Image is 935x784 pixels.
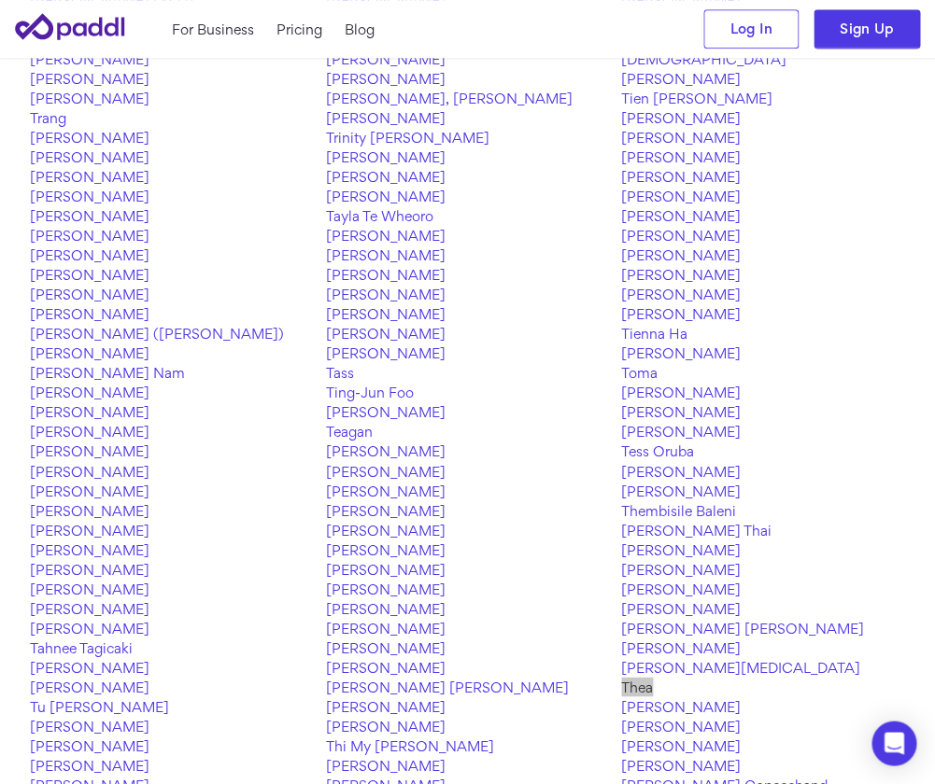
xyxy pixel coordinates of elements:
[325,735,609,755] a: Thi My [PERSON_NAME]
[30,422,314,441] a: [PERSON_NAME]
[325,520,609,539] a: [PERSON_NAME]
[30,461,314,481] a: [PERSON_NAME]
[30,637,314,657] a: Tahnee Tagicaki
[325,696,609,716] a: [PERSON_NAME]
[325,49,609,69] a: [PERSON_NAME]
[621,265,905,285] a: [PERSON_NAME]
[325,598,609,618] a: [PERSON_NAME]
[621,618,905,637] a: [PERSON_NAME] [PERSON_NAME]
[30,108,314,128] a: Trang
[30,500,314,520] a: [PERSON_NAME]
[30,147,314,167] a: [PERSON_NAME]
[621,383,905,402] a: [PERSON_NAME]
[325,128,609,147] a: Trinity [PERSON_NAME]
[30,49,314,69] a: [PERSON_NAME]
[621,285,905,304] a: [PERSON_NAME]
[621,226,905,245] a: [PERSON_NAME]
[30,598,314,618] a: [PERSON_NAME]
[345,20,375,39] a: Blog
[325,637,609,657] a: [PERSON_NAME]
[30,324,314,343] a: [PERSON_NAME] ([PERSON_NAME])
[30,128,314,147] a: [PERSON_NAME]
[325,500,609,520] a: [PERSON_NAME]
[621,716,905,735] a: [PERSON_NAME]
[325,618,609,637] a: [PERSON_NAME]
[30,716,314,735] a: [PERSON_NAME]
[30,481,314,500] a: [PERSON_NAME]
[276,20,322,39] a: Pricing
[621,500,905,520] a: Thembisile Baleni
[621,539,905,559] a: [PERSON_NAME]
[621,343,905,363] a: [PERSON_NAME]
[325,108,609,128] a: [PERSON_NAME]
[325,559,609,579] a: [PERSON_NAME]
[325,481,609,500] a: [PERSON_NAME]
[30,343,314,363] a: [PERSON_NAME]
[621,167,905,187] a: [PERSON_NAME]
[325,383,609,402] a: Ting-Jun Foo
[325,441,609,461] a: [PERSON_NAME]
[621,304,905,324] a: [PERSON_NAME]
[814,9,920,49] a: Sign Up
[621,481,905,500] a: [PERSON_NAME]
[30,245,314,265] a: [PERSON_NAME]
[621,187,905,206] a: [PERSON_NAME]
[325,422,609,441] a: Teagan
[621,49,905,69] a: [DEMOGRAPHIC_DATA]
[621,245,905,265] a: [PERSON_NAME]
[325,343,609,363] a: [PERSON_NAME]
[325,304,609,324] a: [PERSON_NAME]
[621,441,905,461] a: Tess Oruba
[30,69,314,89] a: [PERSON_NAME]
[325,324,609,343] a: [PERSON_NAME]
[30,187,314,206] a: [PERSON_NAME]
[30,539,314,559] a: [PERSON_NAME]
[325,147,609,167] a: [PERSON_NAME]
[621,735,905,755] a: [PERSON_NAME]
[325,402,609,422] a: [PERSON_NAME]
[871,721,916,765] div: Open Intercom Messenger
[325,716,609,735] a: [PERSON_NAME]
[325,657,609,677] a: [PERSON_NAME]
[325,187,609,206] a: [PERSON_NAME]
[30,402,314,422] a: [PERSON_NAME]
[30,579,314,598] a: [PERSON_NAME]
[30,618,314,637] a: [PERSON_NAME]
[621,69,905,89] a: [PERSON_NAME]
[621,89,905,108] a: Tien [PERSON_NAME]
[30,89,314,108] a: [PERSON_NAME]
[325,461,609,481] a: [PERSON_NAME]
[30,520,314,539] a: [PERSON_NAME]
[325,677,609,696] a: [PERSON_NAME] [PERSON_NAME]
[325,579,609,598] a: [PERSON_NAME]
[325,265,609,285] a: [PERSON_NAME]
[621,206,905,226] a: [PERSON_NAME]
[30,206,314,226] a: [PERSON_NAME]
[325,226,609,245] a: [PERSON_NAME]
[172,20,254,39] a: For Business
[30,304,314,324] a: [PERSON_NAME]
[325,89,609,108] a: [PERSON_NAME], [PERSON_NAME]
[621,579,905,598] a: [PERSON_NAME]
[30,226,314,245] a: [PERSON_NAME]
[325,363,609,383] a: tass
[621,147,905,167] a: [PERSON_NAME]
[621,461,905,481] a: [PERSON_NAME]
[325,206,609,226] a: Tayla Te Wheoro
[30,167,314,187] a: [PERSON_NAME]
[30,735,314,755] a: [PERSON_NAME]
[30,363,314,383] a: [PERSON_NAME] Nam
[30,441,314,461] a: [PERSON_NAME]
[325,69,609,89] a: [PERSON_NAME]
[621,559,905,579] a: [PERSON_NAME]
[30,657,314,677] a: [PERSON_NAME]
[621,422,905,441] a: [PERSON_NAME]
[30,755,314,775] a: [PERSON_NAME]
[30,383,314,402] a: [PERSON_NAME]
[325,285,609,304] a: [PERSON_NAME]
[703,9,799,49] a: Log In
[30,265,314,285] a: [PERSON_NAME]
[621,108,905,128] a: [PERSON_NAME]
[325,755,609,775] a: [PERSON_NAME]
[621,657,905,677] a: [PERSON_NAME][MEDICAL_DATA]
